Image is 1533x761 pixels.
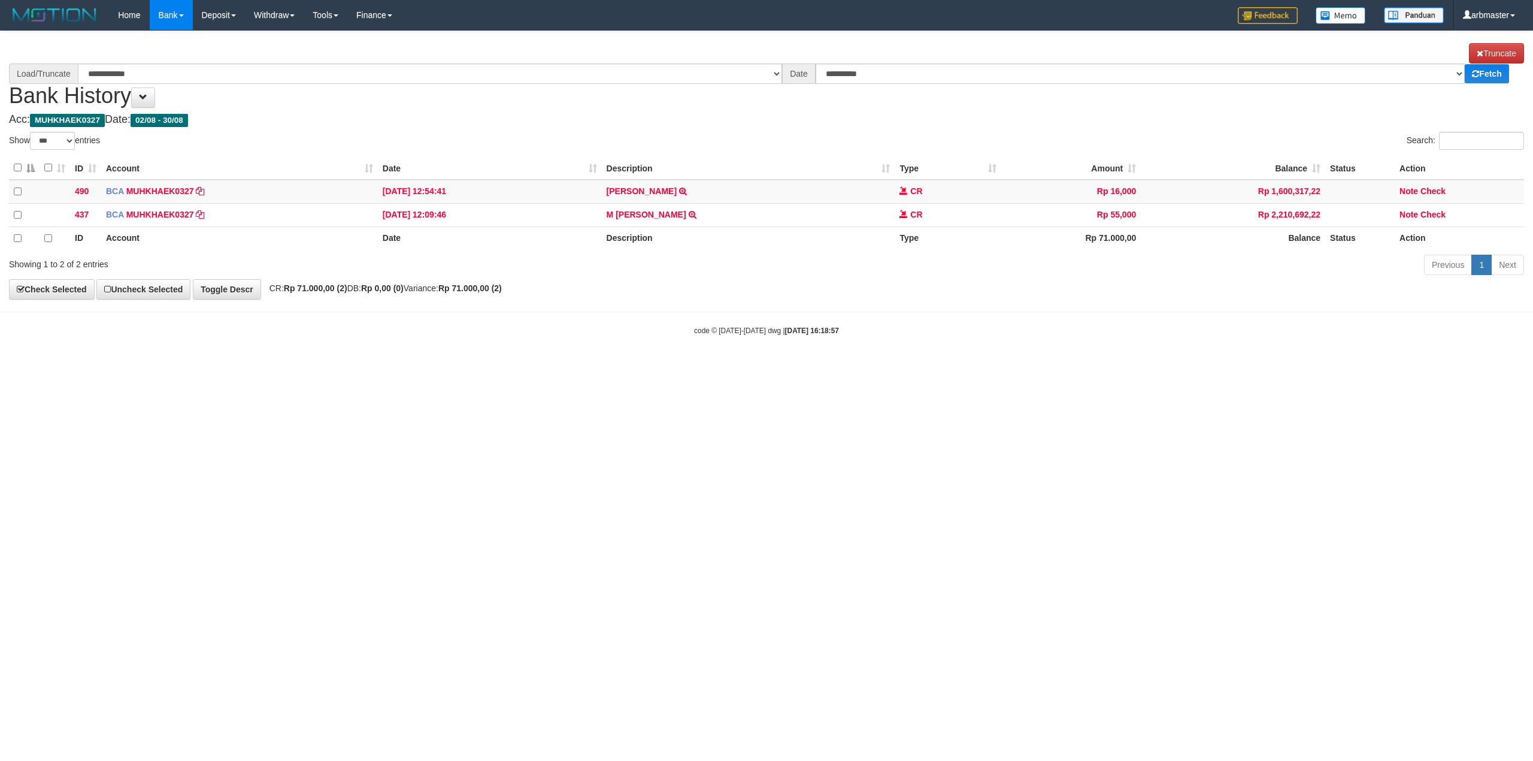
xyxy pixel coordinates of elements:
[1420,186,1446,196] a: Check
[1395,227,1524,250] th: Action
[131,114,188,127] span: 02/08 - 30/08
[9,132,100,150] label: Show entries
[9,114,1524,126] h4: Acc: Date:
[96,279,190,300] a: Uncheck Selected
[1420,210,1446,219] a: Check
[284,283,347,293] strong: Rp 71.000,00 (2)
[1439,132,1524,150] input: Search:
[40,156,70,180] th: : activate to sort column ascending
[196,210,204,219] a: Copy MUHKHAEK0327 to clipboard
[1395,156,1524,180] th: Action
[694,327,839,335] small: code © [DATE]-[DATE] dwg |
[378,227,602,250] th: Date
[1001,156,1141,180] th: Amount: activate to sort column ascending
[1141,203,1325,227] td: Rp 2,210,692,22
[9,6,100,24] img: MOTION_logo.png
[910,210,922,219] span: CR
[1407,132,1524,150] label: Search:
[895,227,1001,250] th: Type
[1141,180,1325,204] td: Rp 1,600,317,22
[70,227,101,250] th: ID
[1316,7,1366,24] img: Button%20Memo.svg
[30,114,105,127] span: MUHKHAEK0327
[9,43,1524,108] h1: Bank History
[1141,227,1325,250] th: Balance
[1001,180,1141,204] td: Rp 16,000
[101,156,378,180] th: Account: activate to sort column ascending
[70,156,101,180] th: ID: activate to sort column ascending
[378,203,602,227] td: [DATE] 12:09:46
[1001,203,1141,227] td: Rp 55,000
[30,132,75,150] select: Showentries
[1141,156,1325,180] th: Balance: activate to sort column ascending
[602,227,895,250] th: Description
[1491,255,1524,275] a: Next
[101,227,378,250] th: Account
[1399,186,1418,196] a: Note
[196,186,204,196] a: Copy MUHKHAEK0327 to clipboard
[75,210,89,219] span: 437
[1399,210,1418,219] a: Note
[106,186,124,196] span: BCA
[106,210,124,219] span: BCA
[9,253,630,270] div: Showing 1 to 2 of 2 entries
[75,186,89,196] span: 490
[263,283,502,293] span: CR: DB: Variance:
[782,64,816,84] div: Date
[193,279,261,300] a: Toggle Descr
[1325,156,1395,180] th: Status
[1238,7,1298,24] img: Feedback.jpg
[126,210,194,219] a: MUHKHAEK0327
[9,64,78,84] div: Load/Truncate
[1384,7,1444,23] img: panduan.png
[895,156,1001,180] th: Type: activate to sort column ascending
[126,186,194,196] a: MUHKHAEK0327
[378,156,602,180] th: Date: activate to sort column ascending
[607,186,677,196] a: [PERSON_NAME]
[602,156,895,180] th: Description: activate to sort column ascending
[1325,227,1395,250] th: Status
[9,279,95,300] a: Check Selected
[1001,227,1141,250] th: Rp 71.000,00
[1424,255,1472,275] a: Previous
[1469,43,1524,64] a: Truncate
[607,210,686,219] a: M [PERSON_NAME]
[361,283,404,293] strong: Rp 0,00 (0)
[1471,255,1492,275] a: 1
[785,327,839,335] strong: [DATE] 16:18:57
[1465,64,1508,83] a: Fetch
[910,186,922,196] span: CR
[9,156,40,180] th: : activate to sort column descending
[378,180,602,204] td: [DATE] 12:54:41
[438,283,502,293] strong: Rp 71.000,00 (2)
